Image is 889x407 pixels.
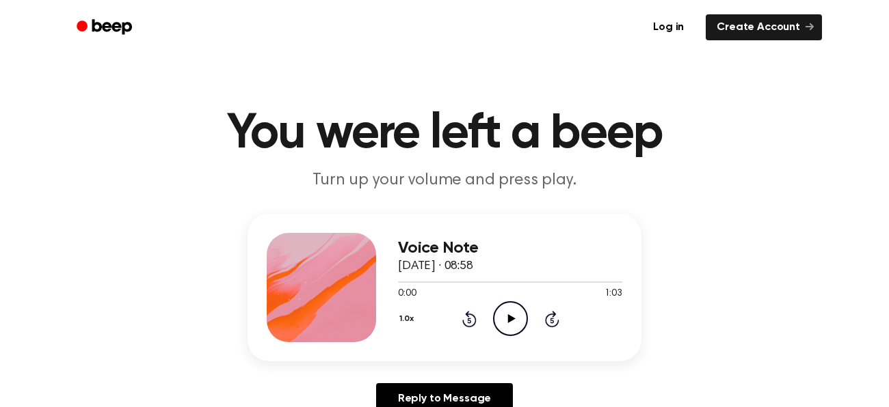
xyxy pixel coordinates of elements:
a: Log in [639,12,698,43]
p: Turn up your volume and press play. [182,169,707,192]
span: [DATE] · 08:58 [398,260,473,272]
button: 1.0x [398,307,419,331]
span: 0:00 [398,287,416,301]
h3: Voice Note [398,239,622,257]
h1: You were left a beep [94,109,795,158]
a: Create Account [706,14,822,40]
span: 1:03 [605,287,622,301]
a: Beep [67,14,144,41]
